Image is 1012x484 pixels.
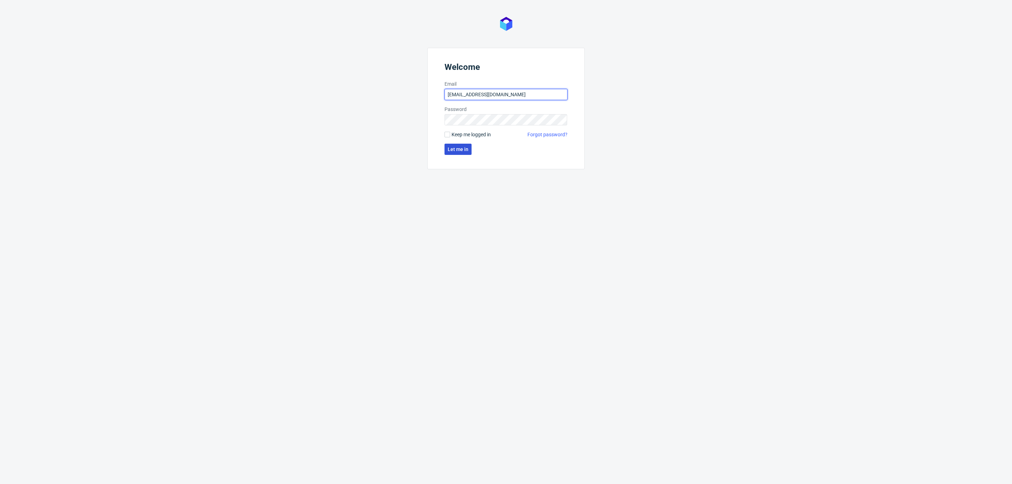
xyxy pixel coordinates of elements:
span: Keep me logged in [452,131,491,138]
button: Let me in [445,144,472,155]
header: Welcome [445,62,567,75]
input: you@youremail.com [445,89,567,100]
label: Password [445,106,567,113]
a: Forgot password? [527,131,567,138]
label: Email [445,80,567,87]
span: Let me in [448,147,468,152]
